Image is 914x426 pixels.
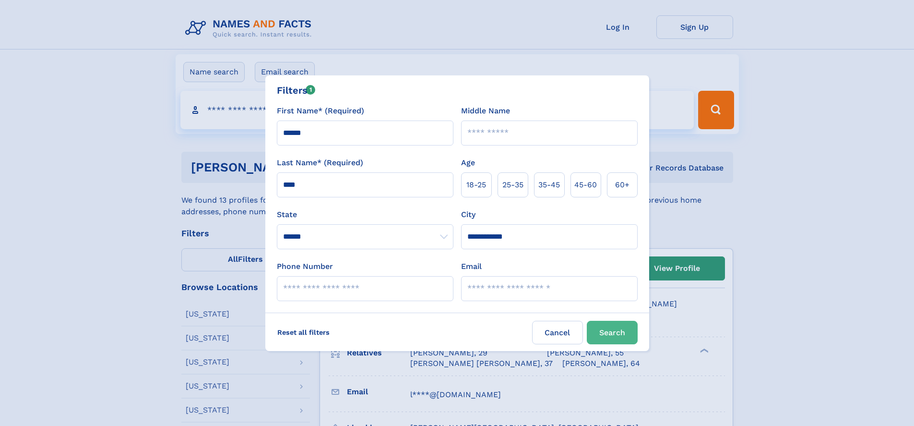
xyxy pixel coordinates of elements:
label: First Name* (Required) [277,105,364,117]
label: City [461,209,475,220]
span: 60+ [615,179,629,191]
span: 45‑60 [574,179,597,191]
label: Cancel [532,321,583,344]
label: Last Name* (Required) [277,157,363,169]
label: Reset all filters [271,321,336,344]
span: 18‑25 [466,179,486,191]
label: Phone Number [277,261,333,272]
span: 35‑45 [538,179,560,191]
label: State [277,209,453,220]
label: Email [461,261,482,272]
span: 25‑35 [502,179,523,191]
button: Search [587,321,638,344]
div: Filters [277,83,316,97]
label: Middle Name [461,105,510,117]
label: Age [461,157,475,169]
